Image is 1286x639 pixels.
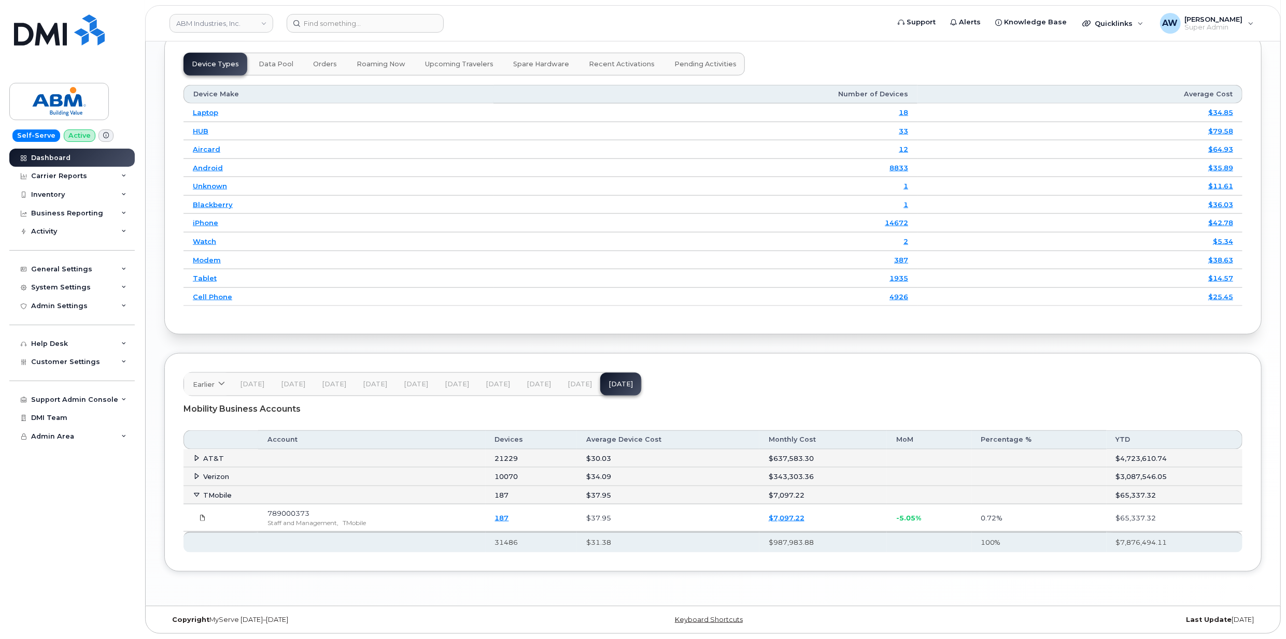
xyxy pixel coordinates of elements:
[896,616,1262,624] div: [DATE]
[343,519,366,527] span: TMobile
[1107,504,1242,532] td: $65,337.32
[1095,19,1133,27] span: Quicklinks
[1163,17,1178,30] span: AW
[164,616,530,624] div: MyServe [DATE]–[DATE]
[1107,468,1242,486] td: $3,087,546.05
[1107,449,1242,468] td: $4,723,610.74
[568,380,592,388] span: [DATE]
[1185,15,1243,23] span: [PERSON_NAME]
[959,17,981,27] span: Alerts
[759,486,887,505] td: $7,097.22
[193,237,216,245] a: Watch
[313,60,337,68] span: Orders
[527,380,551,388] span: [DATE]
[889,274,908,282] a: 1935
[193,164,223,172] a: Android
[184,373,232,396] a: Earlier
[203,454,224,462] span: AT&T
[891,12,943,33] a: Support
[193,127,208,135] a: HUB
[493,85,917,104] th: Number of Devices
[193,108,218,117] a: Laptop
[577,430,759,449] th: Average Device Cost
[193,200,233,209] a: Blackberry
[943,12,988,33] a: Alerts
[1107,532,1242,553] th: $7,876,494.11
[903,237,908,245] a: 2
[169,14,273,33] a: ABM Industries, Inc.
[889,293,908,301] a: 4926
[193,182,227,190] a: Unknown
[887,430,971,449] th: MoM
[1107,486,1242,505] td: $65,337.32
[404,380,428,388] span: [DATE]
[486,486,577,505] td: 187
[1208,164,1233,172] a: $35.89
[363,380,387,388] span: [DATE]
[1208,219,1233,227] a: $42.78
[769,514,804,522] a: $7,097.22
[193,145,220,153] a: Aircard
[972,430,1107,449] th: Percentage %
[1208,200,1233,209] a: $36.03
[885,219,908,227] a: 14672
[674,60,737,68] span: Pending Activities
[486,430,577,449] th: Devices
[577,504,759,532] td: $37.95
[193,219,218,227] a: iPhone
[1107,430,1242,449] th: YTD
[589,60,655,68] span: Recent Activations
[1186,616,1232,623] strong: Last Update
[281,380,305,388] span: [DATE]
[203,491,232,499] span: TMobile
[486,468,577,486] td: 10070
[1208,145,1233,153] a: $64.93
[1185,23,1243,32] span: Super Admin
[1208,274,1233,282] a: $14.57
[1208,256,1233,264] a: $38.63
[357,60,405,68] span: Roaming Now
[486,449,577,468] td: 21229
[917,85,1242,104] th: Average Cost
[240,380,264,388] span: [DATE]
[193,256,221,264] a: Modem
[1208,182,1233,190] a: $11.61
[486,532,577,553] th: 31486
[267,509,309,517] span: 789000373
[1075,13,1151,34] div: Quicklinks
[972,532,1107,553] th: 100%
[903,200,908,209] a: 1
[258,430,486,449] th: Account
[889,164,908,172] a: 8833
[577,486,759,505] td: $37.95
[1208,108,1233,117] a: $34.85
[425,60,493,68] span: Upcoming Travelers
[322,380,346,388] span: [DATE]
[903,182,908,190] a: 1
[1208,293,1233,301] a: $25.45
[193,380,215,389] span: Earlier
[1213,237,1233,245] a: $5.34
[972,504,1107,532] td: 0.72%
[1208,127,1233,135] a: $79.58
[513,60,569,68] span: Spare Hardware
[899,108,908,117] a: 18
[759,532,887,553] th: $987,983.88
[899,145,908,153] a: 12
[907,17,936,27] span: Support
[193,293,232,301] a: Cell Phone
[577,468,759,486] td: $34.09
[193,274,217,282] a: Tablet
[495,514,509,522] a: 187
[899,127,908,135] a: 33
[172,616,209,623] strong: Copyright
[1153,13,1261,34] div: Alyssa Wagner
[759,468,887,486] td: $343,303.36
[183,396,1242,422] div: Mobility Business Accounts
[287,14,444,33] input: Find something...
[988,12,1074,33] a: Knowledge Base
[577,532,759,553] th: $31.38
[259,60,293,68] span: Data Pool
[1004,17,1067,27] span: Knowledge Base
[193,509,213,527] a: ABM.789000373.statement-DETAIL-Jul25-Aug242025.pdf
